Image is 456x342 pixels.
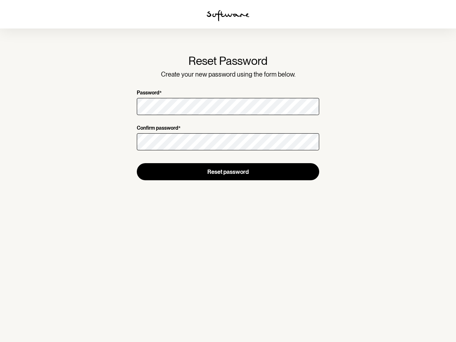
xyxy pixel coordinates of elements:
p: Confirm password [137,125,178,132]
img: software logo [207,10,249,21]
h1: Reset Password [137,54,319,68]
button: Reset password [137,163,319,180]
p: Password [137,90,159,97]
p: Create your new password using the form below. [137,71,319,78]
